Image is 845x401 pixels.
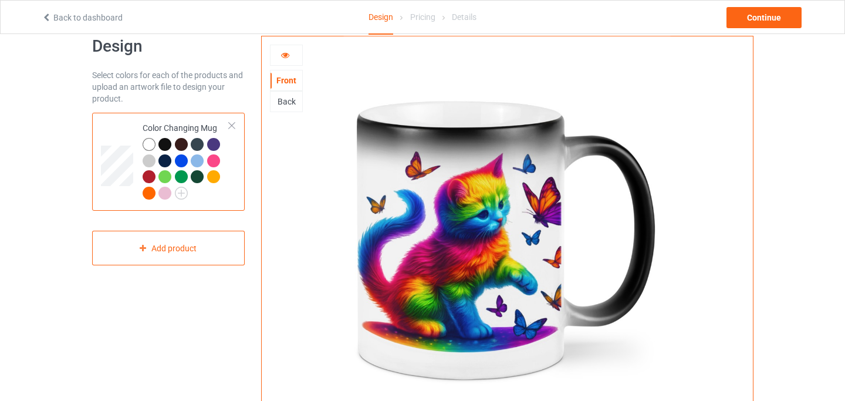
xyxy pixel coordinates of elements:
div: Front [271,75,302,86]
div: Design [369,1,393,35]
div: Continue [726,7,802,28]
img: svg+xml;base64,PD94bWwgdmVyc2lvbj0iMS4wIiBlbmNvZGluZz0iVVRGLTgiPz4KPHN2ZyB3aWR0aD0iMjJweCIgaGVpZ2... [175,187,188,200]
div: Color Changing Mug [92,113,245,211]
div: Details [452,1,476,33]
div: Pricing [410,1,435,33]
h1: Design [92,36,245,57]
a: Back to dashboard [42,13,123,22]
div: Add product [92,231,245,265]
div: Back [271,96,302,107]
div: Select colors for each of the products and upload an artwork file to design your product. [92,69,245,105]
div: Color Changing Mug [143,122,230,198]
